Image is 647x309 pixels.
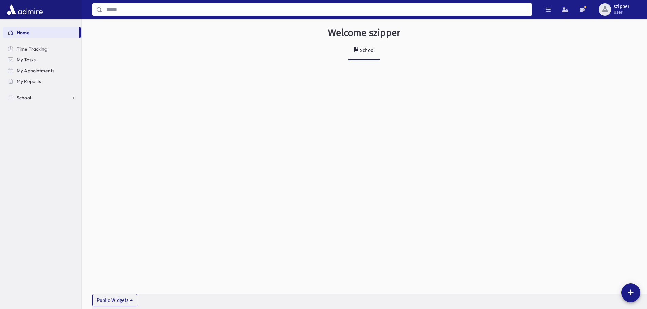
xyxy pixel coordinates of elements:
a: Time Tracking [3,43,81,54]
span: School [17,95,31,101]
span: My Reports [17,78,41,84]
span: My Appointments [17,67,54,74]
a: School [348,41,380,60]
a: My Appointments [3,65,81,76]
input: Search [102,3,532,16]
a: My Reports [3,76,81,87]
img: AdmirePro [5,3,44,16]
a: My Tasks [3,54,81,65]
a: School [3,92,81,103]
span: Time Tracking [17,46,47,52]
a: Home [3,27,79,38]
span: My Tasks [17,57,36,63]
span: szipper [614,4,629,9]
span: Home [17,30,30,36]
h3: Welcome szipper [328,27,400,39]
button: Public Widgets [92,294,137,306]
div: School [359,47,375,53]
span: User [614,9,629,15]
